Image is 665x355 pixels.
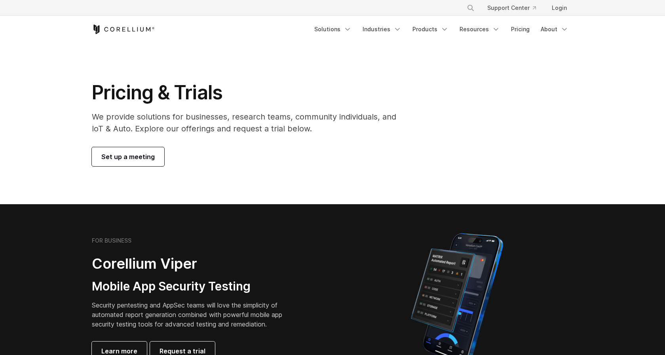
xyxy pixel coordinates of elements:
p: Security pentesting and AppSec teams will love the simplicity of automated report generation comb... [92,300,294,329]
div: Navigation Menu [457,1,573,15]
button: Search [464,1,478,15]
h6: FOR BUSINESS [92,237,131,244]
a: Pricing [506,22,534,36]
p: We provide solutions for businesses, research teams, community individuals, and IoT & Auto. Explo... [92,111,407,135]
a: Corellium Home [92,25,155,34]
h2: Corellium Viper [92,255,294,273]
a: Set up a meeting [92,147,164,166]
h1: Pricing & Trials [92,81,407,104]
a: Solutions [310,22,356,36]
a: Industries [358,22,406,36]
div: Navigation Menu [310,22,573,36]
h3: Mobile App Security Testing [92,279,294,294]
a: Support Center [481,1,542,15]
a: About [536,22,573,36]
a: Resources [455,22,505,36]
span: Set up a meeting [101,152,155,161]
a: Products [408,22,453,36]
a: Login [545,1,573,15]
